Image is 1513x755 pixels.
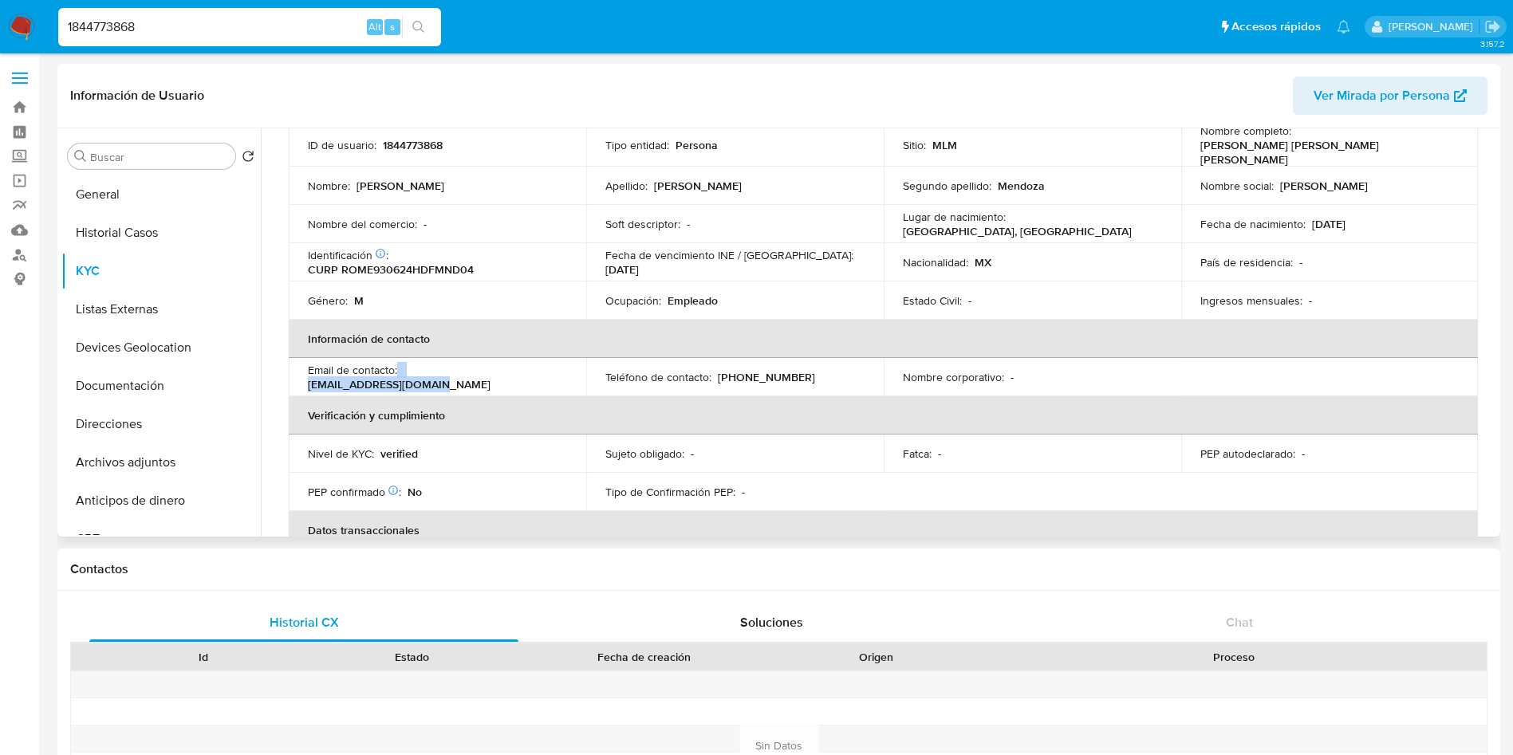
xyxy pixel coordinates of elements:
[1200,124,1291,138] p: Nombre completo :
[289,511,1478,549] th: Datos transaccionales
[308,446,374,461] p: Nivel de KYC :
[676,138,718,152] p: Persona
[605,217,680,231] p: Soft descriptor :
[605,248,853,262] p: Fecha de vencimiento INE / [GEOGRAPHIC_DATA] :
[289,320,1478,358] th: Información de contacto
[903,446,932,461] p: Fatca :
[357,179,444,193] p: [PERSON_NAME]
[975,255,991,269] p: MX
[938,446,941,461] p: -
[61,175,261,214] button: General
[308,248,388,262] p: Identificación :
[718,370,815,384] p: [PHONE_NUMBER]
[1314,77,1450,115] span: Ver Mirada por Persona
[903,255,968,269] p: Nacionalidad :
[1280,179,1368,193] p: [PERSON_NAME]
[1312,217,1346,231] p: [DATE]
[668,293,718,308] p: Empleado
[70,88,204,104] h1: Información de Usuario
[1200,138,1453,167] p: [PERSON_NAME] [PERSON_NAME] [PERSON_NAME]
[61,328,261,367] button: Devices Geolocation
[932,138,957,152] p: MLM
[903,138,926,152] p: Sitio :
[402,16,435,38] button: search-icon
[58,17,441,37] input: Buscar usuario o caso...
[605,370,711,384] p: Teléfono de contacto :
[308,262,474,277] p: CURP ROME930624HDFMND04
[1302,446,1305,461] p: -
[61,405,261,443] button: Direcciones
[1200,255,1293,269] p: País de residencia :
[308,217,417,231] p: Nombre del comercio :
[61,520,261,558] button: CBT
[61,214,261,252] button: Historial Casos
[605,485,735,499] p: Tipo de Confirmación PEP :
[968,293,971,308] p: -
[740,613,803,631] span: Soluciones
[90,150,229,164] input: Buscar
[742,485,745,499] p: -
[61,290,261,328] button: Listas Externas
[61,482,261,520] button: Anticipos de dinero
[783,649,970,665] div: Origen
[1389,19,1479,34] p: ivonne.perezonofre@mercadolibre.com.mx
[903,293,962,308] p: Estado Civil :
[424,217,427,231] p: -
[1337,20,1350,33] a: Notificaciones
[605,138,669,152] p: Tipo entidad :
[1200,293,1302,308] p: Ingresos mensuales :
[408,485,422,499] p: No
[1200,179,1274,193] p: Nombre social :
[605,446,684,461] p: Sujeto obligado :
[654,179,742,193] p: [PERSON_NAME]
[1200,446,1295,461] p: PEP autodeclarado :
[528,649,761,665] div: Fecha de creación
[289,396,1478,435] th: Verificación y cumplimiento
[61,443,261,482] button: Archivos adjuntos
[242,150,254,167] button: Volver al orden por defecto
[308,377,491,391] p: [EMAIL_ADDRESS][DOMAIN_NAME]
[368,19,381,34] span: Alt
[1226,613,1253,631] span: Chat
[308,485,401,499] p: PEP confirmado :
[903,370,1004,384] p: Nombre corporativo :
[70,561,1487,577] h1: Contactos
[992,649,1476,665] div: Proceso
[354,293,364,308] p: M
[270,613,339,631] span: Historial CX
[61,252,261,290] button: KYC
[605,262,639,277] p: [DATE]
[319,649,506,665] div: Estado
[1299,255,1302,269] p: -
[605,293,661,308] p: Ocupación :
[74,150,87,163] button: Buscar
[903,210,1006,224] p: Lugar de nacimiento :
[308,179,350,193] p: Nombre :
[308,363,397,377] p: Email de contacto :
[1011,370,1014,384] p: -
[1484,18,1501,35] a: Salir
[1231,18,1321,35] span: Accesos rápidos
[1309,293,1312,308] p: -
[110,649,297,665] div: Id
[903,224,1132,238] p: [GEOGRAPHIC_DATA], [GEOGRAPHIC_DATA]
[390,19,395,34] span: s
[605,179,648,193] p: Apellido :
[687,217,690,231] p: -
[998,179,1045,193] p: Mendoza
[1200,217,1306,231] p: Fecha de nacimiento :
[691,446,694,461] p: -
[1293,77,1487,115] button: Ver Mirada por Persona
[308,293,348,308] p: Género :
[308,138,376,152] p: ID de usuario :
[61,367,261,405] button: Documentación
[383,138,443,152] p: 1844773868
[380,446,418,461] p: verified
[903,179,991,193] p: Segundo apellido :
